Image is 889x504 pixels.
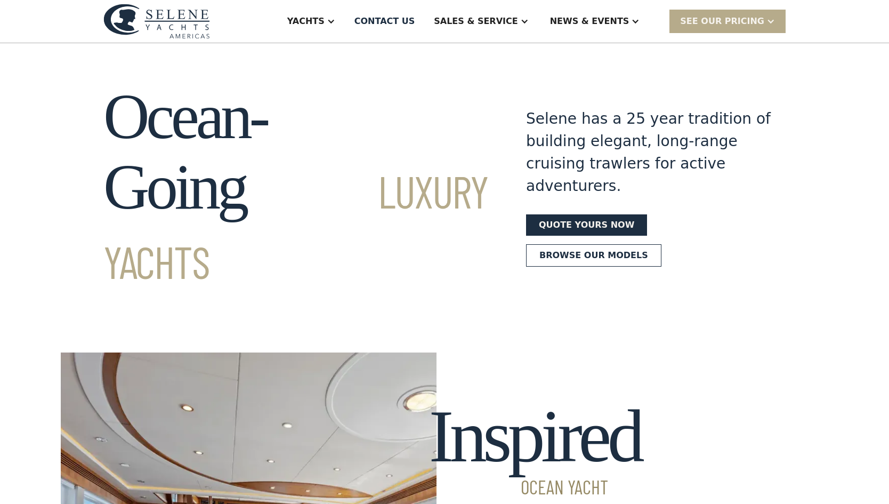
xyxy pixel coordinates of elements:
[526,244,661,267] a: Browse our models
[354,15,415,28] div: Contact US
[287,15,325,28] div: Yachts
[103,164,488,288] span: Luxury Yachts
[103,82,488,293] h1: Ocean-Going
[434,15,518,28] div: Sales & Service
[550,15,629,28] div: News & EVENTS
[526,214,647,236] a: Quote yours now
[680,15,764,28] div: SEE Our Pricing
[103,4,210,38] img: logo
[429,477,641,497] span: Ocean Yacht
[669,10,786,33] div: SEE Our Pricing
[526,108,771,197] div: Selene has a 25 year tradition of building elegant, long-range cruising trawlers for active adven...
